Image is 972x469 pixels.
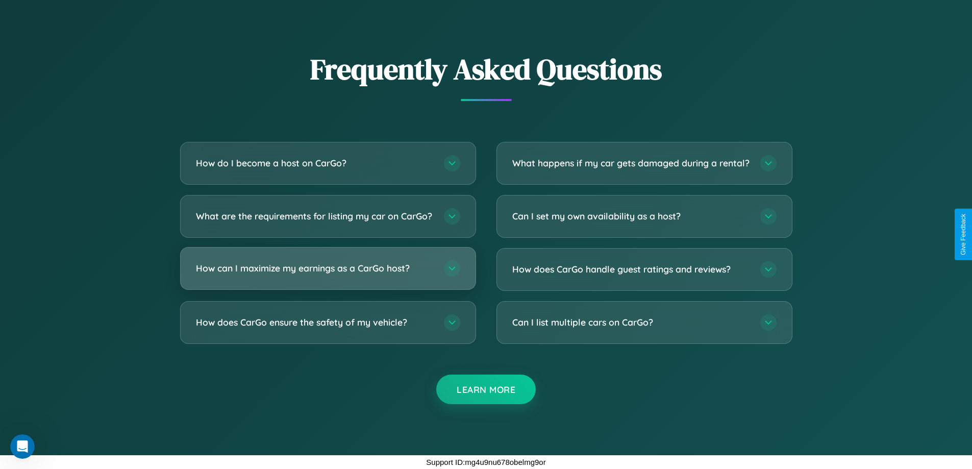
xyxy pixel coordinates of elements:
h3: Can I list multiple cars on CarGo? [512,316,750,329]
div: Give Feedback [960,214,967,255]
h3: What happens if my car gets damaged during a rental? [512,157,750,169]
p: Support ID: mg4u9nu678obelmg9or [426,455,545,469]
h3: How does CarGo handle guest ratings and reviews? [512,263,750,276]
h3: What are the requirements for listing my car on CarGo? [196,210,434,223]
button: Learn More [436,375,536,404]
iframe: Intercom live chat [10,434,35,459]
h3: How can I maximize my earnings as a CarGo host? [196,262,434,275]
h3: How do I become a host on CarGo? [196,157,434,169]
h2: Frequently Asked Questions [180,50,792,89]
h3: How does CarGo ensure the safety of my vehicle? [196,316,434,329]
h3: Can I set my own availability as a host? [512,210,750,223]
